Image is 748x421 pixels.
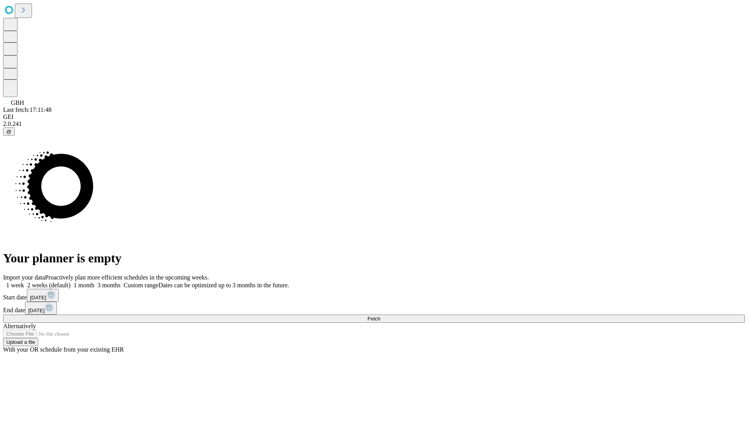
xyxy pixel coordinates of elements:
[159,282,289,288] span: Dates can be optimized up to 3 months in the future.
[74,282,94,288] span: 1 month
[6,129,12,134] span: @
[30,295,46,301] span: [DATE]
[3,289,745,302] div: Start date
[97,282,120,288] span: 3 months
[6,282,24,288] span: 1 week
[3,338,38,346] button: Upload a file
[3,106,51,113] span: Last fetch: 17:11:48
[3,120,745,127] div: 2.0.241
[11,99,24,106] span: GBH
[45,274,209,281] span: Proactively plan more efficient schedules in the upcoming weeks.
[3,127,15,136] button: @
[27,289,59,302] button: [DATE]
[3,302,745,315] div: End date
[367,316,380,322] span: Fetch
[3,346,124,353] span: With your OR schedule from your existing EHR
[28,308,44,313] span: [DATE]
[25,302,57,315] button: [DATE]
[3,251,745,265] h1: Your planner is empty
[27,282,71,288] span: 2 weeks (default)
[3,315,745,323] button: Fetch
[3,274,45,281] span: Import your data
[3,323,36,329] span: Alternatively
[3,113,745,120] div: GEI
[123,282,158,288] span: Custom range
